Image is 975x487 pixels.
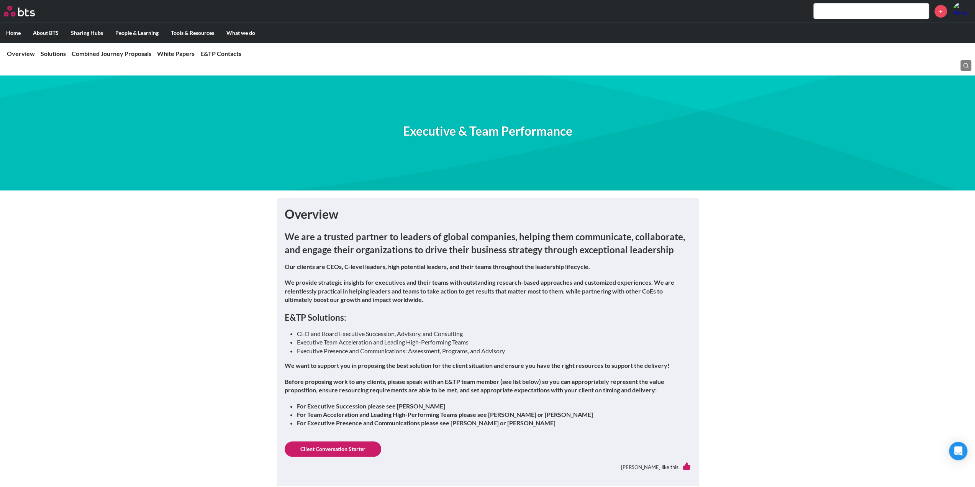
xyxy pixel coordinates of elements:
[297,330,685,338] li: CEO and Board Executive Succession, Advisory, and Consulting
[953,2,971,20] a: Profile
[285,230,691,256] h2: We are a trusted partner to leaders of global companies, helping them communicate, collaborate, a...
[157,50,195,57] a: White Papers
[403,123,572,140] h1: Executive & Team Performance
[297,338,685,346] li: Executive Team Acceleration and Leading High-Performing Teams
[27,23,65,43] label: About BTS
[285,457,691,478] div: [PERSON_NAME] like this.
[297,419,556,426] strong: For Executive Presence and Communications please see [PERSON_NAME] or [PERSON_NAME]
[109,23,165,43] label: People & Learning
[297,347,685,355] li: Executive Presence and Communications: Assessment, Programs, and Advisory
[4,6,35,16] img: BTS Logo
[7,50,35,57] a: Overview
[72,50,151,57] a: Combined Journey Proposals
[200,50,241,57] a: E&TP Contacts
[220,23,261,43] label: What we do
[165,23,220,43] label: Tools & Resources
[285,206,691,223] h1: Overview
[41,50,66,57] a: Solutions
[953,2,971,20] img: Anna Bondarenko
[285,312,691,323] h3: E&TP Solutions:
[4,6,49,16] a: Go home
[285,362,670,369] strong: We want to support you in proposing the best solution for the client situation and ensure you hav...
[297,411,593,418] strong: For Team Acceleration and Leading High-Performing Teams please see [PERSON_NAME] or [PERSON_NAME]
[934,5,947,18] a: +
[285,263,590,270] strong: Our clients are CEOs, C-level leaders, high potential leaders, and their teams throughout the lea...
[285,378,664,394] strong: Before proposing work to any clients, please speak with an E&TP team member (see list below) so y...
[949,442,967,460] div: Open Intercom Messenger
[65,23,109,43] label: Sharing Hubs
[297,402,445,410] strong: For Executive Succession please see [PERSON_NAME]
[285,441,381,457] a: Client Conversation Starter
[285,279,674,303] strong: We provide strategic insights for executives and their teams with outstanding research-based appr...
